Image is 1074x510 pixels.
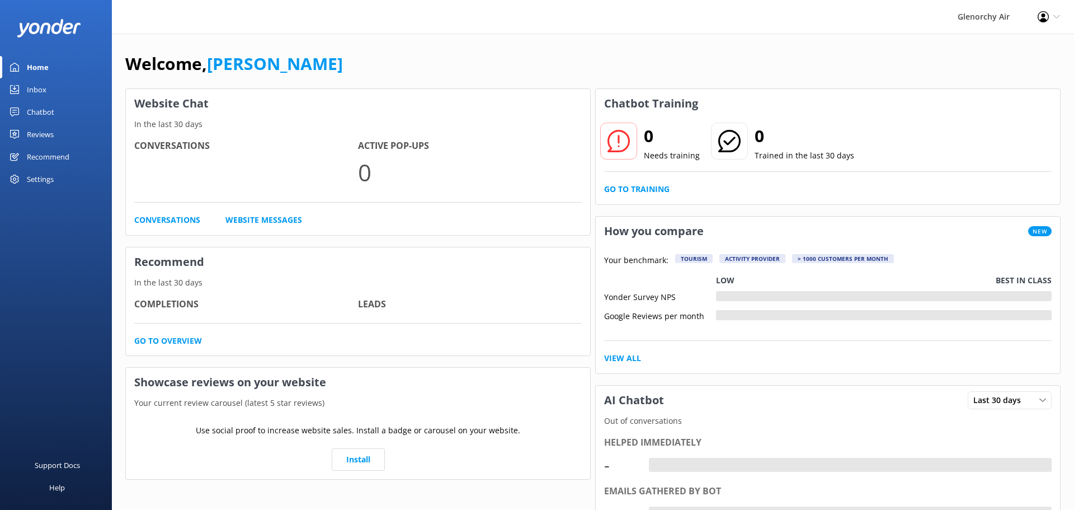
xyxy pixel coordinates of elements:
a: Conversations [134,214,200,226]
div: Support Docs [35,454,80,476]
h4: Conversations [134,139,358,153]
div: Tourism [675,254,713,263]
p: Trained in the last 30 days [755,149,854,162]
p: 0 [358,153,582,191]
p: Out of conversations [596,415,1060,427]
a: Website Messages [225,214,302,226]
h3: Recommend [126,247,590,277]
a: Go to Training [604,183,670,195]
h4: Completions [134,297,358,312]
div: Home [27,56,49,78]
a: Go to overview [134,335,202,347]
h2: 0 [644,123,700,149]
div: Reviews [27,123,54,146]
a: Install [332,448,385,471]
h3: How you compare [596,217,712,246]
p: Use social proof to increase website sales. Install a badge or carousel on your website. [196,424,520,437]
p: In the last 30 days [126,277,590,289]
h3: AI Chatbot [596,386,672,415]
div: Recommend [27,146,69,168]
h4: Active Pop-ups [358,139,582,153]
h3: Website Chat [126,89,590,118]
div: > 1000 customers per month [792,254,894,263]
p: In the last 30 days [126,118,590,130]
h3: Showcase reviews on your website [126,368,590,397]
div: Yonder Survey NPS [604,291,716,301]
div: Google Reviews per month [604,310,716,320]
div: Activity Provider [719,254,785,263]
div: Settings [27,168,54,190]
div: - [649,458,657,472]
span: Last 30 days [973,394,1028,406]
h3: Chatbot Training [596,89,706,118]
div: Help [49,476,65,499]
div: Emails gathered by bot [604,484,1052,499]
span: New [1028,226,1052,236]
a: View All [604,352,641,364]
h1: Welcome, [125,50,343,77]
p: Your current review carousel (latest 5 star reviews) [126,397,590,409]
p: Best in class [996,274,1052,287]
h4: Leads [358,297,582,312]
div: Chatbot [27,101,54,123]
div: Helped immediately [604,436,1052,450]
p: Needs training [644,149,700,162]
p: Your benchmark: [604,254,668,268]
a: [PERSON_NAME] [207,52,343,75]
img: yonder-white-logo.png [17,19,81,38]
p: Low [716,274,734,287]
div: Inbox [27,78,46,101]
div: - [604,452,638,479]
h2: 0 [755,123,854,149]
